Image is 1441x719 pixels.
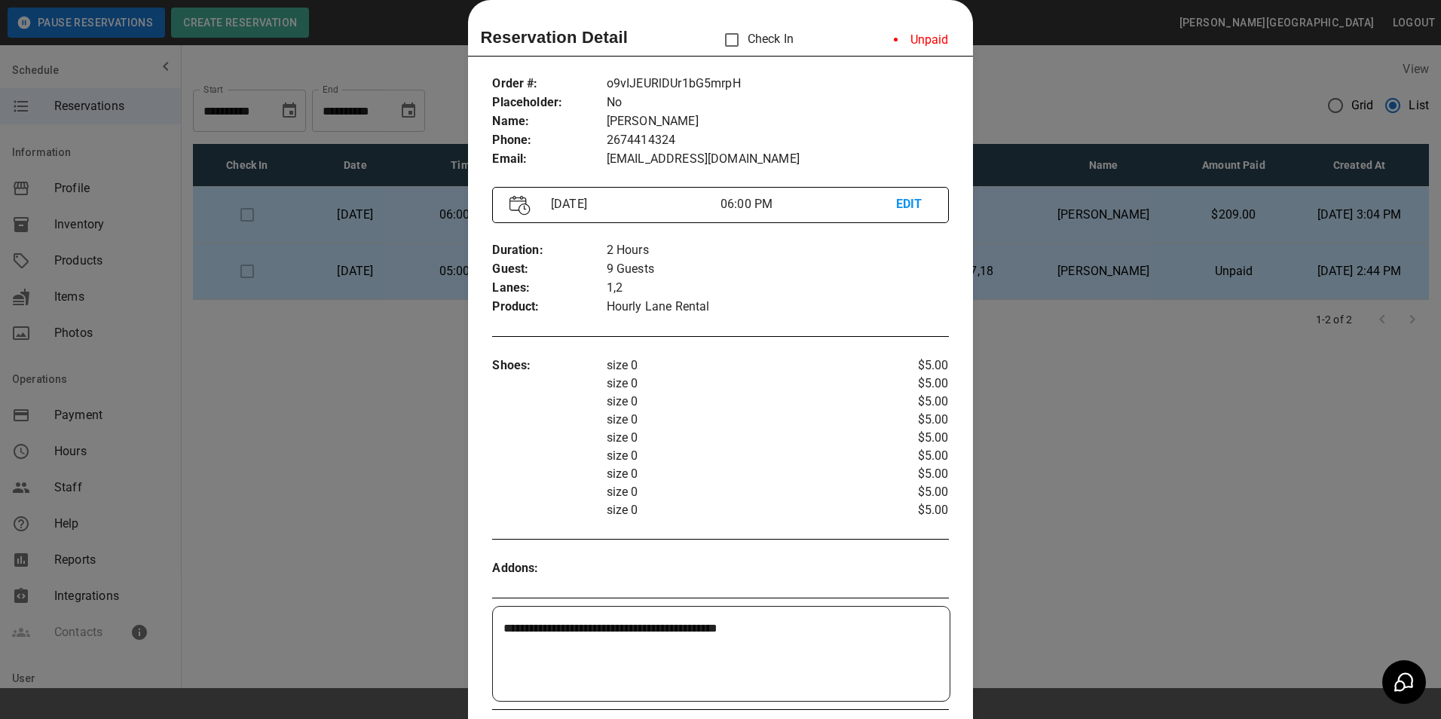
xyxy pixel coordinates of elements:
[492,260,606,279] p: Guest :
[873,447,949,465] p: $5.00
[607,75,949,93] p: o9vIJEURlDUr1bG5mrpH
[492,112,606,131] p: Name :
[873,393,949,411] p: $5.00
[492,559,606,578] p: Addons :
[607,131,949,150] p: 2674414324
[873,411,949,429] p: $5.00
[607,447,873,465] p: size 0
[492,93,606,112] p: Placeholder :
[607,112,949,131] p: [PERSON_NAME]
[607,501,873,519] p: size 0
[492,75,606,93] p: Order # :
[607,279,949,298] p: 1,2
[492,298,606,317] p: Product :
[607,356,873,375] p: size 0
[607,483,873,501] p: size 0
[716,24,794,56] p: Check In
[492,356,606,375] p: Shoes :
[607,260,949,279] p: 9 Guests
[873,465,949,483] p: $5.00
[607,241,949,260] p: 2 Hours
[873,501,949,519] p: $5.00
[720,195,896,213] p: 06:00 PM
[545,195,720,213] p: [DATE]
[509,195,531,216] img: Vector
[607,429,873,447] p: size 0
[607,93,949,112] p: No
[492,279,606,298] p: Lanes :
[607,465,873,483] p: size 0
[480,25,628,50] p: Reservation Detail
[492,131,606,150] p: Phone :
[896,195,932,214] p: EDIT
[882,25,961,55] li: Unpaid
[873,483,949,501] p: $5.00
[607,375,873,393] p: size 0
[873,375,949,393] p: $5.00
[492,150,606,169] p: Email :
[492,241,606,260] p: Duration :
[607,298,949,317] p: Hourly Lane Rental
[873,429,949,447] p: $5.00
[873,356,949,375] p: $5.00
[607,393,873,411] p: size 0
[607,150,949,169] p: [EMAIL_ADDRESS][DOMAIN_NAME]
[607,411,873,429] p: size 0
